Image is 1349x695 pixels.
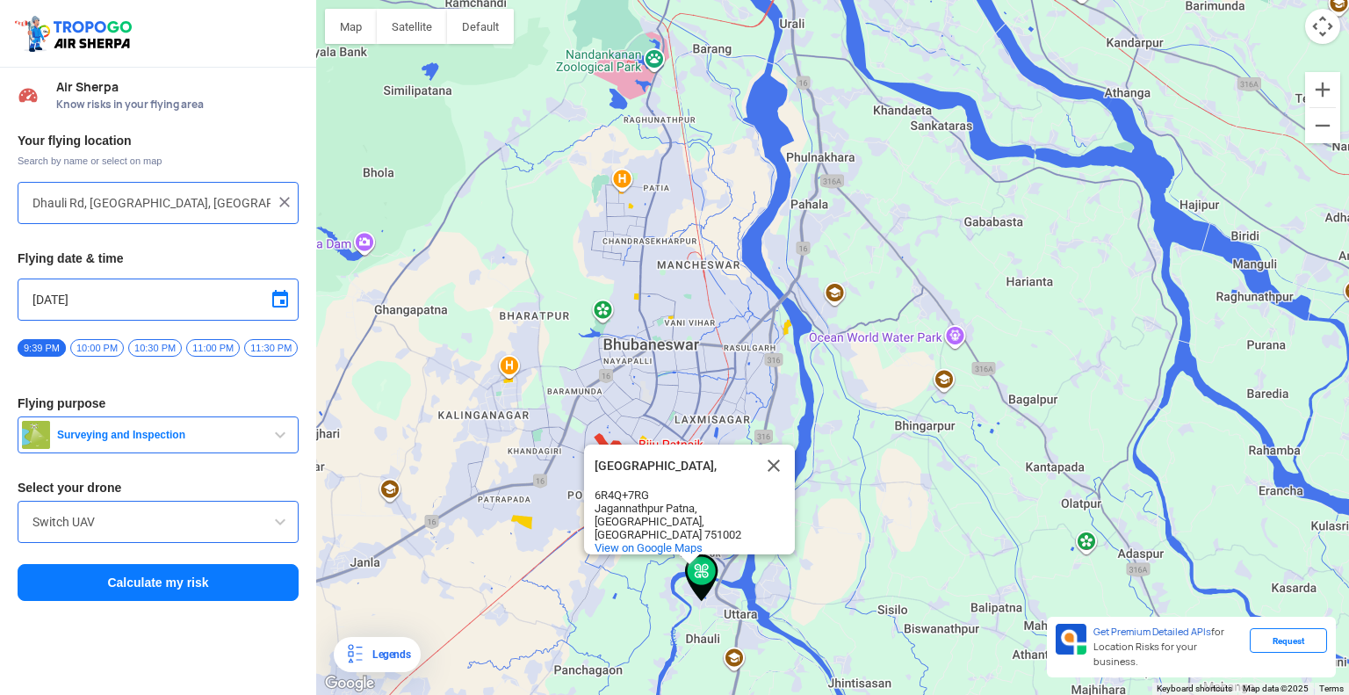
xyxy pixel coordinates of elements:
button: Keyboard shortcuts [1157,683,1232,695]
div: Jagannathpur Patna, [GEOGRAPHIC_DATA], [GEOGRAPHIC_DATA] 751002 [595,502,753,541]
button: Show street map [325,9,377,44]
img: ic_tgdronemaps.svg [13,13,138,54]
div: [GEOGRAPHIC_DATA], [595,460,753,473]
h3: Flying purpose [18,397,299,409]
span: 10:00 PM [70,339,124,357]
div: 6R4Q+7RG [595,489,753,502]
img: Premium APIs [1056,624,1086,655]
button: Show satellite imagery [377,9,447,44]
span: Search by name or select on map [18,154,299,168]
span: 11:30 PM [244,339,298,357]
button: Surveying and Inspection [18,416,299,453]
span: Know risks in your flying area [56,98,299,112]
span: 9:39 PM [18,339,66,357]
a: Open this area in Google Maps (opens a new window) [321,672,379,695]
span: Get Premium Detailed APIs [1093,626,1211,638]
span: 10:30 PM [128,339,182,357]
button: Calculate my risk [18,564,299,601]
span: 11:00 PM [186,339,240,357]
button: Zoom in [1305,72,1340,107]
button: Close [753,445,795,487]
img: survey.png [22,421,50,449]
span: Air Sherpa [56,80,299,94]
a: Terms [1319,684,1344,693]
div: JAGANNATHPUR, [584,445,795,554]
span: Map data ©2025 [1243,684,1309,693]
button: Zoom out [1305,108,1340,143]
input: Search your flying location [32,192,271,214]
h3: Select your drone [18,481,299,494]
h3: Your flying location [18,134,299,147]
span: Surveying and Inspection [50,428,270,442]
img: ic_close.png [276,193,293,211]
img: Legends [344,644,365,665]
img: Risk Scores [18,84,39,105]
h3: Flying date & time [18,252,299,264]
img: Google [321,672,379,695]
input: Select Date [32,289,284,310]
input: Search by name or Brand [32,511,284,532]
div: Request [1250,628,1327,653]
div: Legends [365,644,410,665]
a: View on Google Maps [595,541,703,554]
div: for Location Risks for your business. [1086,624,1250,670]
button: Map camera controls [1305,9,1340,44]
